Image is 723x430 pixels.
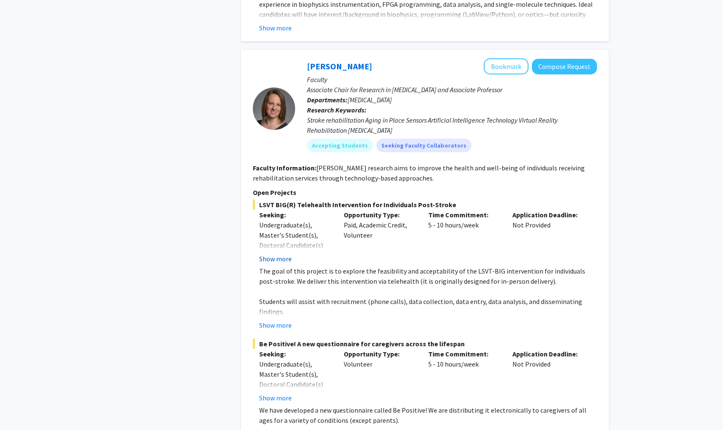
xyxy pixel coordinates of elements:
button: Add Rachel Wolpert to Bookmarks [484,58,529,74]
a: [PERSON_NAME] [307,61,372,71]
button: Show more [259,393,292,403]
p: Open Projects [253,187,597,197]
p: Opportunity Type: [344,349,416,359]
button: Show more [259,254,292,264]
p: Faculty [307,74,597,85]
b: Faculty Information: [253,164,316,172]
p: Students will assist with recruitment (phone calls), data collection, data entry, data analysis, ... [259,296,597,317]
span: [MEDICAL_DATA] [348,96,392,104]
p: Opportunity Type: [344,210,416,220]
iframe: Chat [6,392,36,424]
fg-read-more: [PERSON_NAME] research aims to improve the health and well-being of individuals receiving rehabil... [253,164,585,182]
span: Be Positive! A new questionnaire for caregivers across the lifespan [253,339,597,349]
p: Time Commitment: [428,349,500,359]
div: Not Provided [506,349,591,403]
button: Show more [259,320,292,330]
div: Paid, Academic Credit, Volunteer [337,210,422,264]
p: Associate Chair for Research in [MEDICAL_DATA] and Associate Professor [307,85,597,95]
p: Application Deadline: [512,349,584,359]
div: 5 - 10 hours/week [422,210,507,264]
span: LSVT BIG(R) Telehealth Intervention for Individuals Post-Stroke [253,200,597,210]
button: Compose Request to Rachel Wolpert [532,59,597,74]
div: 5 - 10 hours/week [422,349,507,403]
p: The goal of this project is to explore the feasibility and acceptability of the LSVT-BIG interven... [259,266,597,286]
p: Time Commitment: [428,210,500,220]
div: Undergraduate(s), Master's Student(s), Doctoral Candidate(s) (PhD, MD, DMD, PharmD, etc.), Postdo... [259,220,331,301]
b: Research Keywords: [307,106,367,114]
div: Not Provided [506,210,591,264]
b: Departments: [307,96,348,104]
mat-chip: Seeking Faculty Collaborators [376,139,471,152]
mat-chip: Accepting Students [307,139,373,152]
div: Stroke rehabilitation Aging in Place Sensors Artificial Intelligence Technology Virtual Reality R... [307,115,597,135]
p: Seeking: [259,210,331,220]
button: Show more [259,23,292,33]
div: Volunteer [337,349,422,403]
p: Application Deadline: [512,210,584,220]
p: Seeking: [259,349,331,359]
p: We have developed a new questionnaire called Be Positive! We are distributing it electronically t... [259,405,597,425]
